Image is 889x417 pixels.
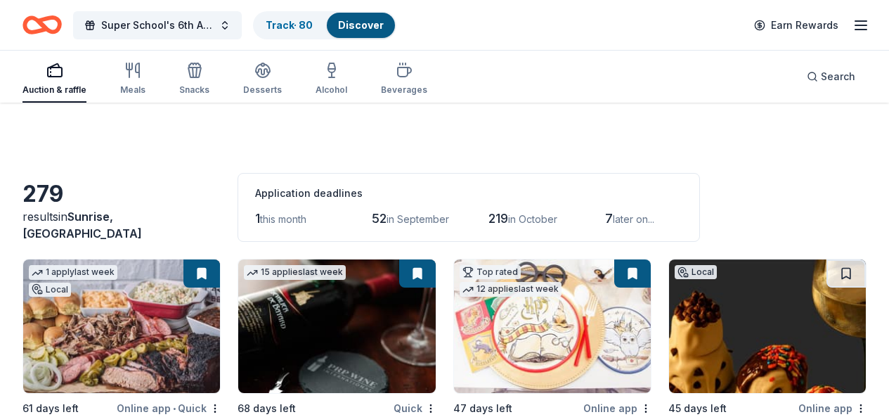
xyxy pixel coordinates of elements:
span: in September [387,213,449,225]
span: in October [508,213,557,225]
button: Desserts [243,56,282,103]
img: Image for Oriental Trading [454,259,651,393]
div: 61 days left [22,400,79,417]
a: Home [22,8,62,41]
span: this month [260,213,306,225]
div: Top rated [460,265,521,279]
div: Application deadlines [255,185,682,202]
div: 279 [22,180,221,208]
span: 7 [605,211,613,226]
div: Meals [120,84,145,96]
div: Snacks [179,84,209,96]
span: in [22,210,142,240]
span: 52 [372,211,387,226]
a: Track· 80 [266,19,313,31]
span: • [173,403,176,414]
button: Super School's 6th Annual Casino Night [73,11,242,39]
img: Image for 4 Rivers Smokehouse [23,259,220,393]
button: Snacks [179,56,209,103]
div: Beverages [381,84,427,96]
button: Meals [120,56,145,103]
div: results [22,208,221,242]
div: 1 apply last week [29,265,117,280]
div: Auction & raffle [22,84,86,96]
div: 15 applies last week [244,265,346,280]
img: Image for Rebel Wine Bar [669,259,866,393]
button: Auction & raffle [22,56,86,103]
div: Quick [394,399,436,417]
span: 219 [488,211,508,226]
span: later on... [613,213,654,225]
div: Local [29,283,71,297]
div: 45 days left [668,400,727,417]
button: Beverages [381,56,427,103]
div: Local [675,265,717,279]
a: Discover [338,19,384,31]
span: Super School's 6th Annual Casino Night [101,17,214,34]
button: Track· 80Discover [253,11,396,39]
div: Online app [583,399,651,417]
div: Online app [798,399,867,417]
span: Sunrise, [GEOGRAPHIC_DATA] [22,210,142,240]
img: Image for PRP Wine International [238,259,435,393]
div: 12 applies last week [460,282,562,297]
button: Search [796,63,867,91]
span: Search [821,68,855,85]
div: Desserts [243,84,282,96]
div: 47 days left [453,400,512,417]
button: Alcohol [316,56,347,103]
a: Earn Rewards [746,13,847,38]
div: Alcohol [316,84,347,96]
div: 68 days left [238,400,296,417]
span: 1 [255,211,260,226]
div: Online app Quick [117,399,221,417]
